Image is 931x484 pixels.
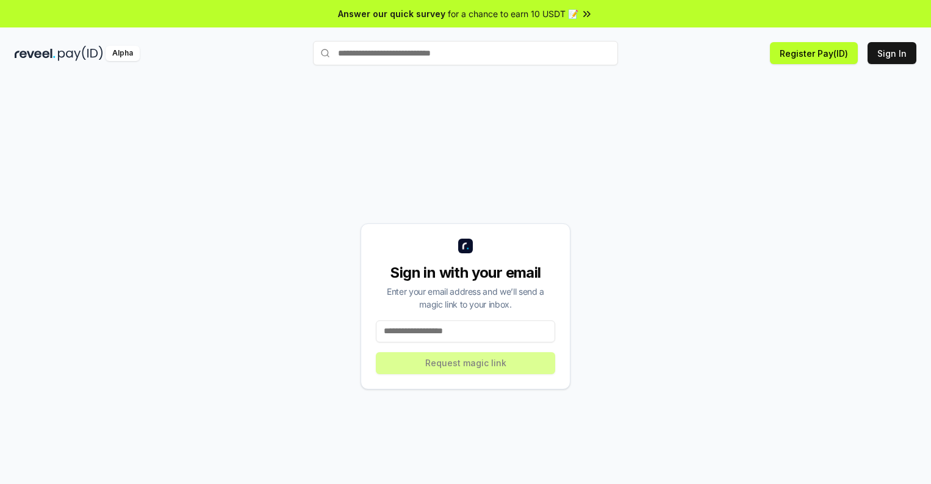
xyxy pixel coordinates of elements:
span: Answer our quick survey [338,7,445,20]
button: Register Pay(ID) [770,42,858,64]
span: for a chance to earn 10 USDT 📝 [448,7,578,20]
img: pay_id [58,46,103,61]
img: logo_small [458,239,473,253]
div: Sign in with your email [376,263,555,283]
div: Enter your email address and we’ll send a magic link to your inbox. [376,285,555,311]
img: reveel_dark [15,46,56,61]
button: Sign In [868,42,916,64]
div: Alpha [106,46,140,61]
